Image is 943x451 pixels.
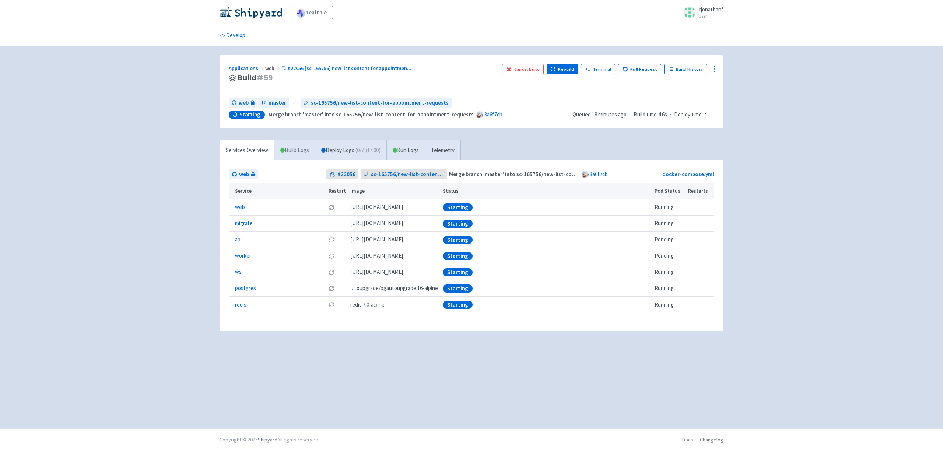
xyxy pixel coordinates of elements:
div: · · [572,111,714,119]
td: Running [652,199,686,216]
button: Restart pod [329,286,334,291]
span: #22056 [sc-165756] new list content for appointmen ... [288,65,411,71]
small: User [698,14,723,18]
a: master [258,98,289,108]
a: Applications [229,65,265,71]
th: Restart [326,183,348,199]
td: Running [652,216,686,232]
a: docker-compose.yml [662,171,714,178]
div: Starting [443,203,473,211]
a: cjonathanf User [679,7,723,18]
a: #22056 [326,169,358,179]
span: # 59 [256,73,273,83]
a: migrate [235,219,253,228]
span: web [239,99,249,107]
div: Copyright © 2025 All rights reserved. [220,436,319,444]
td: Running [652,297,686,313]
a: Services Overview [220,140,274,161]
a: Run Logs [386,140,425,161]
th: Status [441,183,652,199]
a: web [229,169,258,179]
th: Pod Status [652,183,686,199]
a: Terminal [581,64,615,74]
span: [DOMAIN_NAME][URL] [350,203,403,211]
strong: # 22056 [337,170,355,179]
span: redis:7.0-alpine [350,301,385,309]
a: Pull Request [618,64,661,74]
td: Running [652,280,686,297]
div: Starting [443,284,473,293]
span: 4.6s [658,111,667,119]
div: Starting [443,220,473,228]
span: Deploy time [674,111,702,119]
a: Build History [664,64,707,74]
a: 3a6f7cb [590,171,608,178]
a: Docs [682,436,693,443]
button: Cancel build [502,64,544,74]
span: ( 0 / 7 ) (17:00) [355,146,381,155]
th: Service [229,183,326,199]
td: Pending [652,232,686,248]
a: Build Logs [274,140,315,161]
img: Shipyard logo [220,7,282,18]
a: Changelog [700,436,723,443]
a: Shipyard [258,436,277,443]
th: Restarts [686,183,714,199]
a: Deploy Logs (0/7)(17:00) [315,140,386,161]
span: web [239,170,249,179]
a: web [235,203,245,211]
span: [DOMAIN_NAME][URL] [350,235,403,244]
button: Restart pod [329,302,334,308]
span: master [269,99,286,107]
a: web [229,98,257,108]
th: Image [348,183,441,199]
div: Starting [443,252,473,260]
a: redis [235,301,246,309]
button: Restart pod [329,204,334,210]
a: Develop [220,25,245,46]
button: Restart pod [329,237,334,243]
div: Starting [443,301,473,309]
span: ← [292,99,298,107]
span: Starting [239,111,260,118]
a: api [235,235,242,244]
span: sc-165756/new-list-content-for-appointment-requests [311,99,449,107]
a: healthie [291,6,333,19]
strong: Merge branch 'master' into sc-165756/new-list-content-for-appointment-requests [269,111,474,118]
div: Starting [443,268,473,276]
span: [DOMAIN_NAME][URL] [350,252,403,260]
span: sc-165756/new-list-content-for-appointment-requests [371,170,444,179]
strong: Merge branch 'master' into sc-165756/new-list-content-for-appointment-requests [449,171,654,178]
span: Build [238,74,273,82]
span: [DOMAIN_NAME][URL] [350,268,403,276]
button: Restart pod [329,253,334,259]
a: 3a6f7cb [484,111,502,118]
td: Running [652,264,686,280]
a: Telemetry [425,140,460,161]
span: cjonathanf [698,6,723,13]
a: sc-165756/new-list-content-for-appointment-requests [361,169,447,179]
a: #22056 [sc-165756] new list content for appointmen... [281,65,413,71]
span: [DOMAIN_NAME][URL] [350,219,403,228]
a: sc-165756/new-list-content-for-appointment-requests [301,98,452,108]
span: pgautoupgrade/pgautoupgrade:16-alpine [350,284,438,293]
span: -:-- [703,111,710,119]
button: Restart pod [329,269,334,275]
a: ws [235,268,242,276]
button: Rebuild [547,64,578,74]
time: 18 minutes ago [592,111,627,118]
span: Build time [634,111,657,119]
span: web [265,65,281,71]
td: Pending [652,248,686,264]
span: Queued [572,111,627,118]
a: postgres [235,284,256,293]
div: Starting [443,236,473,244]
a: worker [235,252,251,260]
